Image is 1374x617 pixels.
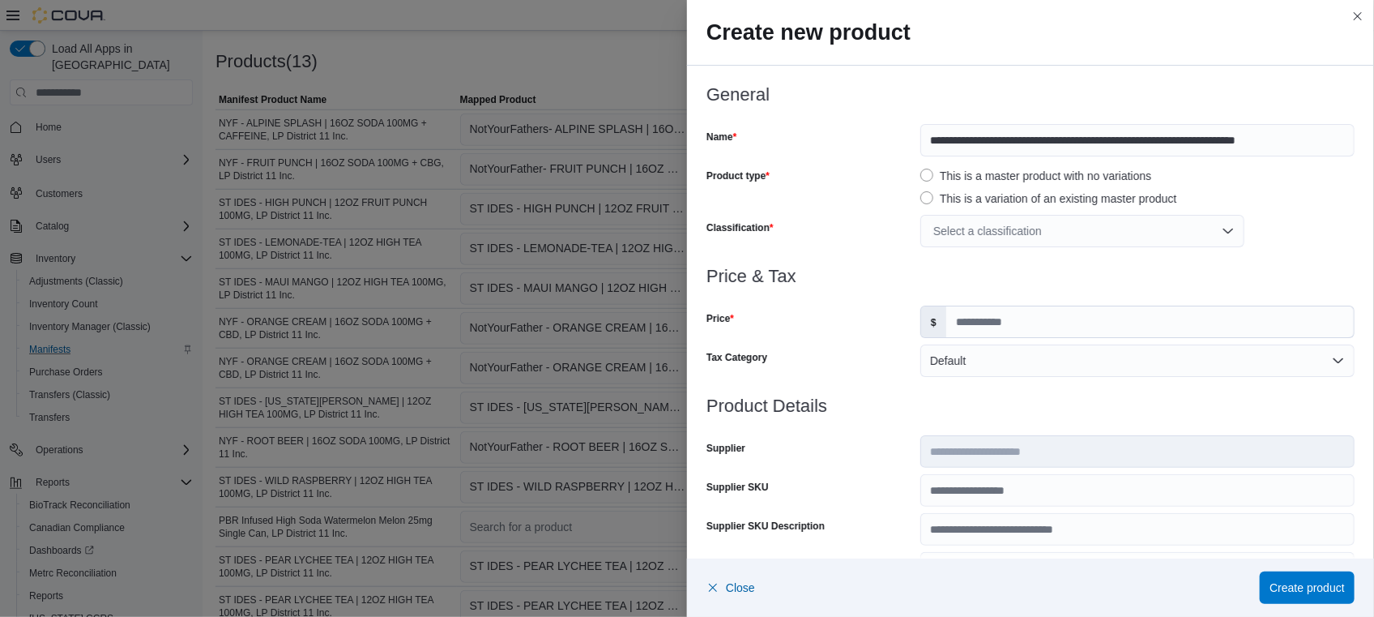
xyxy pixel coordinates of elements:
button: Default [920,345,1355,377]
button: Close [706,572,755,604]
label: This is a master product with no variations [920,166,1151,186]
label: Supplier [706,442,745,455]
label: Name [706,131,736,144]
span: Create product [1269,580,1345,596]
label: Classification [706,221,774,234]
label: Price [706,312,734,325]
label: Product type [706,169,770,182]
button: Close this dialog [1348,6,1368,26]
h2: Create new product [706,19,1355,45]
h3: Product Details [706,396,1355,416]
label: This is a variation of an existing master product [920,189,1177,208]
h3: Price & Tax [706,267,1355,286]
label: Supplier SKU Description [706,520,825,533]
label: Supplier SKU [706,481,769,494]
label: $ [921,306,946,337]
span: Close [726,580,755,596]
label: Tax Category [706,351,767,364]
button: Create product [1260,572,1355,604]
h3: General [706,85,1355,105]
